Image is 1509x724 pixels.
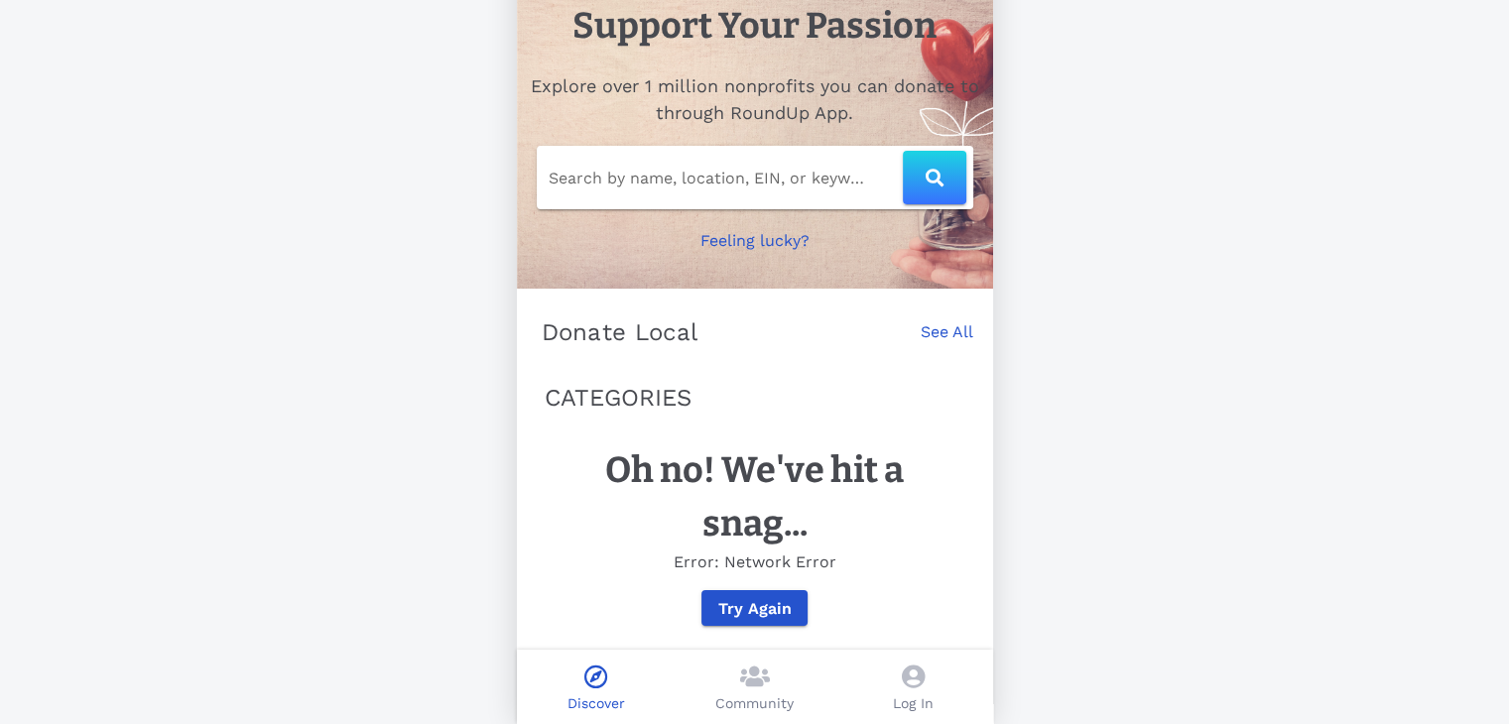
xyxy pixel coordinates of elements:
[557,550,953,574] p: Error: Network Error
[700,229,810,253] p: Feeling lucky?
[557,443,953,550] h1: Oh no! We've hit a snag...
[893,693,934,714] p: Log In
[545,380,965,416] p: CATEGORIES
[529,72,981,126] h2: Explore over 1 million nonprofits you can donate to through RoundUp App.
[717,599,792,618] span: Try Again
[567,693,625,714] p: Discover
[701,590,808,626] button: Try Again
[715,693,794,714] p: Community
[542,316,698,348] p: Donate Local
[921,320,973,364] a: See All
